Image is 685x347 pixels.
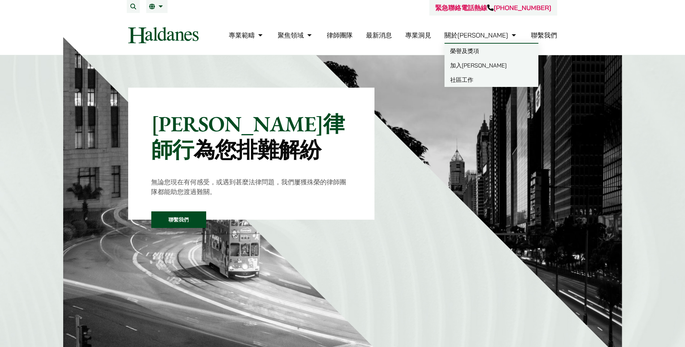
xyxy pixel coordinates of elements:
a: 聚焦領域 [278,31,313,39]
p: [PERSON_NAME]律師行 [151,111,352,163]
a: 聯繫我們 [531,31,557,39]
a: 聯繫我們 [151,211,206,228]
p: 無論您現在有何感受，或遇到甚麼法律問題，我們屢獲殊榮的律師團隊都能助您渡過難關。 [151,177,352,197]
a: 加入[PERSON_NAME] [445,58,538,73]
a: 最新消息 [366,31,392,39]
mark: 為您排難解紛 [194,136,321,164]
a: 社區工作 [445,73,538,87]
a: 緊急聯絡電話熱線[PHONE_NUMBER] [435,4,551,12]
a: 繁 [149,4,165,9]
a: 榮譽及獎項 [445,44,538,58]
a: 專業洞見 [405,31,431,39]
a: 專業範疇 [229,31,264,39]
a: 關於何敦 [445,31,518,39]
img: Logo of Haldanes [128,27,199,43]
a: 律師團隊 [327,31,353,39]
